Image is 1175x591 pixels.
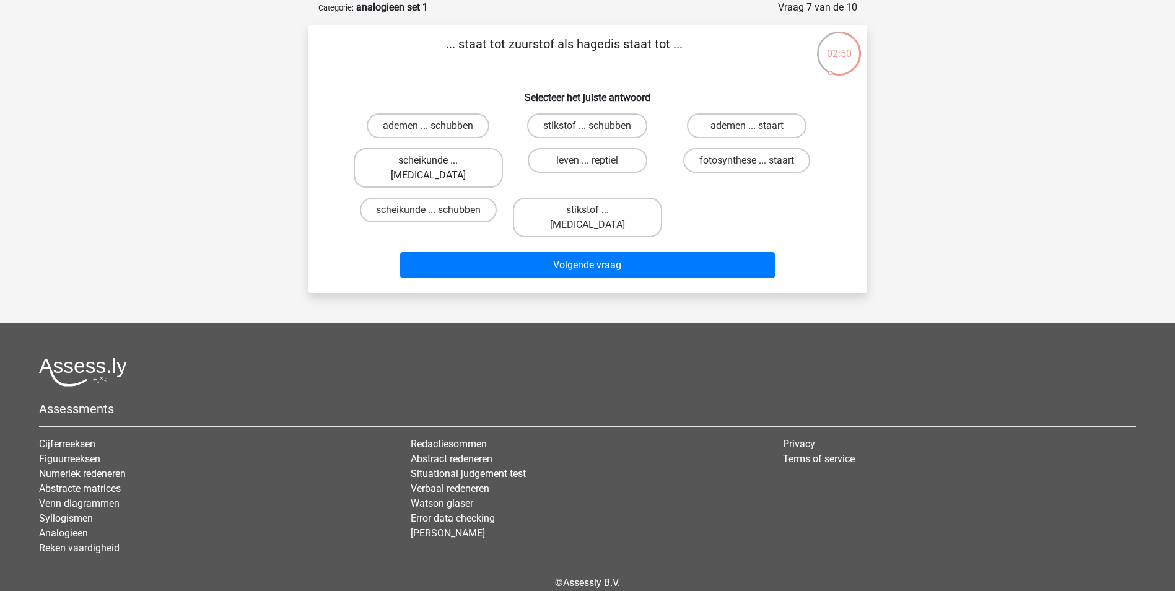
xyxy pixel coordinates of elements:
label: scheikunde ... schubben [360,198,497,222]
a: Cijferreeksen [39,438,95,450]
a: Error data checking [411,512,495,524]
label: scheikunde ... [MEDICAL_DATA] [354,148,503,188]
a: Numeriek redeneren [39,468,126,479]
div: 02:50 [816,30,862,61]
a: [PERSON_NAME] [411,527,485,539]
small: Categorie: [318,3,354,12]
h6: Selecteer het juiste antwoord [328,82,847,103]
label: leven ... reptiel [528,148,647,173]
label: ademen ... staart [687,113,806,138]
a: Terms of service [783,453,855,465]
a: Assessly B.V. [563,577,620,589]
label: ademen ... schubben [367,113,489,138]
button: Volgende vraag [400,252,775,278]
label: stikstof ... [MEDICAL_DATA] [513,198,662,237]
a: Figuurreeksen [39,453,100,465]
a: Analogieen [39,527,88,539]
a: Privacy [783,438,815,450]
label: stikstof ... schubben [527,113,647,138]
a: Situational judgement test [411,468,526,479]
a: Verbaal redeneren [411,483,489,494]
a: Abstract redeneren [411,453,492,465]
strong: analogieen set 1 [356,1,428,13]
a: Venn diagrammen [39,497,120,509]
a: Redactiesommen [411,438,487,450]
a: Reken vaardigheid [39,542,120,554]
a: Syllogismen [39,512,93,524]
h5: Assessments [39,401,1136,416]
a: Abstracte matrices [39,483,121,494]
p: ... staat tot zuurstof als hagedis staat tot ... [328,35,801,72]
label: fotosynthese ... staart [683,148,810,173]
img: Assessly logo [39,357,127,387]
a: Watson glaser [411,497,473,509]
